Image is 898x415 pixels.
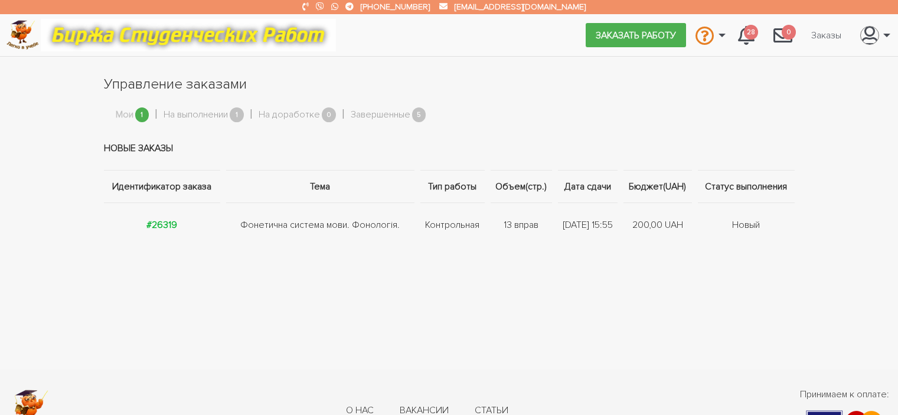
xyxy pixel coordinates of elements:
a: [EMAIL_ADDRESS][DOMAIN_NAME] [455,2,586,12]
h1: Управление заказами [104,74,795,94]
th: Статус выполнения [695,170,795,202]
th: Бюджет(UAH) [621,170,694,202]
span: 1 [135,107,149,122]
a: [PHONE_NUMBER] [361,2,430,12]
th: Дата сдачи [555,170,621,202]
a: #26319 [146,219,177,231]
a: Мои [116,107,133,123]
td: [DATE] 15:55 [555,202,621,247]
img: logo-c4363faeb99b52c628a42810ed6dfb4293a56d4e4775eb116515dfe7f33672af.png [6,20,39,50]
td: 13 вправ [488,202,555,247]
td: Новые заказы [104,126,795,171]
span: Принимаем к оплате: [800,387,889,401]
a: На выполнении [164,107,228,123]
th: Объем(стр.) [488,170,555,202]
img: motto-12e01f5a76059d5f6a28199ef077b1f78e012cfde436ab5cf1d4517935686d32.gif [41,19,336,51]
a: Заказы [802,24,851,46]
span: 28 [744,25,758,40]
a: На доработке [259,107,320,123]
a: 0 [764,19,802,51]
td: 200,00 UAH [621,202,694,247]
a: Завершенные [351,107,410,123]
td: Фонетична система мови. Фонологія. [223,202,417,247]
span: 0 [782,25,796,40]
th: Тема [223,170,417,202]
td: Контрольная [417,202,488,247]
th: Идентификатор заказа [104,170,224,202]
th: Тип работы [417,170,488,202]
span: 5 [412,107,426,122]
span: 1 [230,107,244,122]
a: Заказать работу [586,23,686,47]
span: 0 [322,107,336,122]
td: Новый [695,202,795,247]
a: 28 [729,19,764,51]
